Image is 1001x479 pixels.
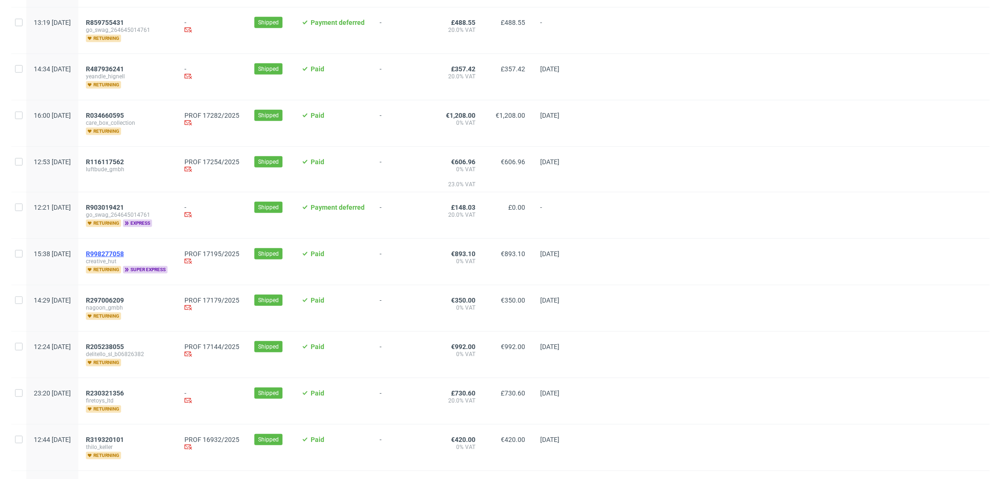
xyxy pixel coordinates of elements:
[451,436,475,443] span: €420.00
[446,112,475,119] span: €1,208.00
[34,436,71,443] span: 12:44 [DATE]
[540,65,559,73] span: [DATE]
[258,389,279,397] span: Shipped
[86,19,126,26] a: R859755431
[123,220,152,227] span: express
[184,343,239,350] a: PROF 17144/2025
[34,204,71,211] span: 12:21 [DATE]
[441,181,475,196] span: 23.0% VAT
[540,297,559,304] span: [DATE]
[86,65,124,73] span: R487936241
[86,158,124,166] span: R116117562
[86,81,121,89] span: returning
[380,158,426,181] span: -
[86,405,121,413] span: returning
[441,119,475,127] span: 0% VAT
[34,112,71,119] span: 16:00 [DATE]
[86,312,121,320] span: returning
[258,342,279,351] span: Shipped
[86,297,124,304] span: R297006209
[86,112,126,119] a: R034660595
[540,19,576,42] span: -
[441,166,475,181] span: 0% VAT
[86,112,124,119] span: R034660595
[86,128,121,135] span: returning
[86,343,126,350] a: R205238055
[311,65,324,73] span: Paid
[86,389,124,397] span: R230321356
[258,296,279,304] span: Shipped
[380,112,426,135] span: -
[34,389,71,397] span: 23:20 [DATE]
[496,112,525,119] span: €1,208.00
[86,211,169,219] span: go_swag_264645014761
[451,343,475,350] span: €992.00
[441,258,475,265] span: 0% VAT
[501,250,525,258] span: €893.10
[258,158,279,166] span: Shipped
[380,204,426,227] span: -
[258,111,279,120] span: Shipped
[311,250,324,258] span: Paid
[380,343,426,366] span: -
[86,304,169,312] span: nagoon_gmbh
[184,19,239,35] div: -
[258,435,279,444] span: Shipped
[184,297,239,304] a: PROF 17179/2025
[501,19,525,26] span: £488.55
[441,211,475,219] span: 20.0% VAT
[540,112,559,119] span: [DATE]
[34,250,71,258] span: 15:38 [DATE]
[86,19,124,26] span: R859755431
[451,158,475,166] span: €606.96
[441,73,475,80] span: 20.0% VAT
[311,389,324,397] span: Paid
[380,297,426,320] span: -
[451,250,475,258] span: €893.10
[86,297,126,304] a: R297006209
[441,443,475,451] span: 0% VAT
[86,250,124,258] span: R998277058
[311,436,324,443] span: Paid
[86,73,169,80] span: yeandle_hignell
[501,436,525,443] span: €420.00
[441,304,475,312] span: 0% VAT
[86,443,169,451] span: thilo_keller
[86,359,121,366] span: returning
[441,26,475,34] span: 20.0% VAT
[86,35,121,42] span: returning
[86,166,169,173] span: luftbude_gmbh
[451,19,475,26] span: £488.55
[380,389,426,413] span: -
[86,343,124,350] span: R205238055
[34,343,71,350] span: 12:24 [DATE]
[258,203,279,212] span: Shipped
[86,397,169,404] span: firetoys_ltd
[86,258,169,265] span: creative_hut
[258,18,279,27] span: Shipped
[258,65,279,73] span: Shipped
[86,158,126,166] a: R116117562
[34,297,71,304] span: 14:29 [DATE]
[441,350,475,358] span: 0% VAT
[540,158,559,166] span: [DATE]
[184,112,239,119] a: PROF 17282/2025
[34,19,71,26] span: 13:19 [DATE]
[311,158,324,166] span: Paid
[540,389,559,397] span: [DATE]
[86,250,126,258] a: R998277058
[86,452,121,459] span: returning
[86,350,169,358] span: delitello_sl_b06826382
[311,297,324,304] span: Paid
[380,250,426,274] span: -
[34,158,71,166] span: 12:53 [DATE]
[451,297,475,304] span: €350.00
[380,19,426,42] span: -
[184,65,239,82] div: -
[501,389,525,397] span: £730.60
[86,436,126,443] a: R319320101
[451,389,475,397] span: £730.60
[86,26,169,34] span: go_swag_264645014761
[86,220,121,227] span: returning
[380,436,426,459] span: -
